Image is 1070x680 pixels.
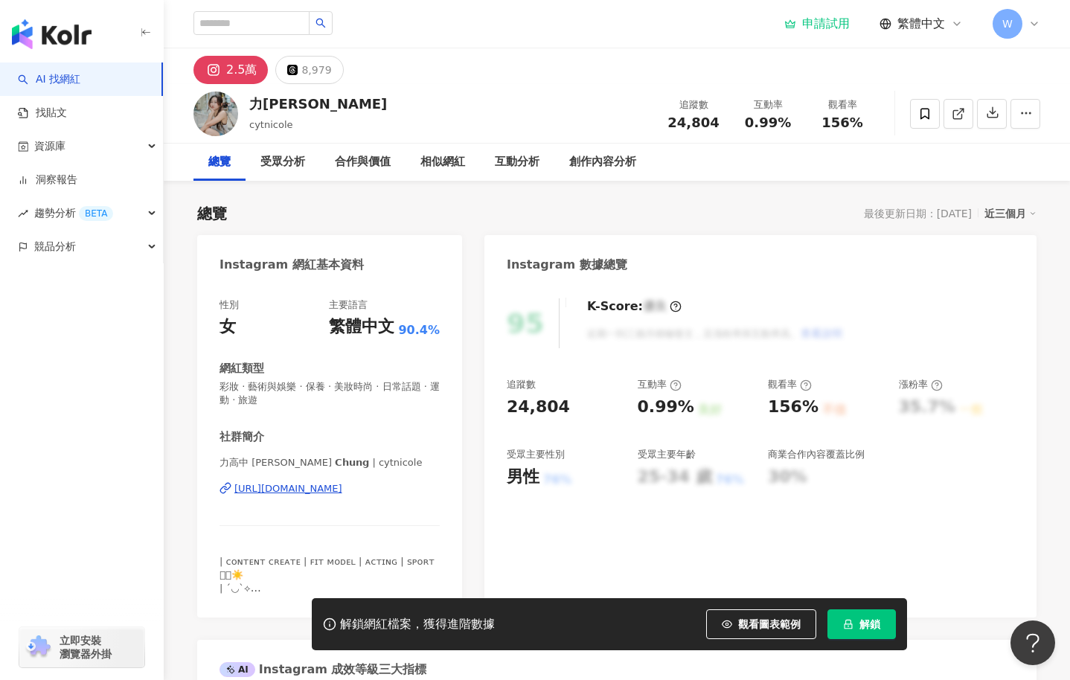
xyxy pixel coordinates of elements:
[507,257,627,273] div: Instagram 數據總覽
[60,634,112,661] span: 立即安裝 瀏覽器外掛
[864,208,972,219] div: 最後更新日期：[DATE]
[665,97,722,112] div: 追蹤數
[249,119,293,130] span: cytnicole
[899,378,943,391] div: 漲粉率
[827,609,896,639] button: 解鎖
[220,662,255,677] div: AI
[18,208,28,219] span: rise
[507,466,539,489] div: 男性
[745,115,791,130] span: 0.99%
[220,482,440,495] a: [URL][DOMAIN_NAME]
[740,97,796,112] div: 互動率
[260,153,305,171] div: 受眾分析
[638,378,682,391] div: 互動率
[768,396,818,419] div: 156%
[220,380,440,407] span: 彩妝 · 藝術與娛樂 · 保養 · 美妝時尚 · 日常話題 · 運動 · 旅遊
[220,661,426,678] div: Instagram 成效等級三大指標
[667,115,719,130] span: 24,804
[784,16,850,31] a: 申請試用
[738,618,801,630] span: 觀看圖表範例
[821,115,863,130] span: 156%
[275,56,343,84] button: 8,979
[220,361,264,376] div: 網紅類型
[301,60,331,80] div: 8,979
[234,482,342,495] div: [URL][DOMAIN_NAME]
[897,16,945,32] span: 繁體中文
[220,456,440,469] span: 力高中 [PERSON_NAME] 𝗖𝗵𝘂𝗻𝗴 | cytnicole
[315,18,326,28] span: search
[193,92,238,136] img: KOL Avatar
[18,106,67,121] a: 找貼文
[226,60,257,80] div: 2.5萬
[329,315,394,339] div: 繁體中文
[18,72,80,87] a: searchAI 找網紅
[329,298,368,312] div: 主要語言
[220,429,264,445] div: 社群簡介
[1002,16,1013,32] span: W
[34,230,76,263] span: 競品分析
[249,94,387,113] div: 力[PERSON_NAME]
[220,315,236,339] div: 女
[495,153,539,171] div: 互動分析
[984,204,1037,223] div: 近三個月
[843,619,853,629] span: lock
[507,378,536,391] div: 追蹤數
[814,97,871,112] div: 觀看率
[768,378,812,391] div: 觀看率
[335,153,391,171] div: 合作與價值
[193,56,268,84] button: 2.5萬
[638,396,694,419] div: 0.99%
[18,173,77,187] a: 洞察報告
[34,129,65,163] span: 資源庫
[220,257,364,273] div: Instagram 網紅基本資料
[587,298,682,315] div: K-Score :
[859,618,880,630] span: 解鎖
[398,322,440,339] span: 90.4%
[638,448,696,461] div: 受眾主要年齡
[507,448,565,461] div: 受眾主要性別
[208,153,231,171] div: 總覽
[706,609,816,639] button: 觀看圖表範例
[197,203,227,224] div: 總覽
[24,635,53,659] img: chrome extension
[569,153,636,171] div: 創作內容分析
[340,617,495,632] div: 解鎖網紅檔案，獲得進階數據
[34,196,113,230] span: 趨勢分析
[220,298,239,312] div: 性別
[420,153,465,171] div: 相似網紅
[507,396,570,419] div: 24,804
[768,448,865,461] div: 商業合作內容覆蓋比例
[19,627,144,667] a: chrome extension立即安裝 瀏覽器外掛
[12,19,92,49] img: logo
[220,556,435,608] span: | ᴄᴏɴᴛᴇɴᴛ ᴄʀᴇᴀᴛᴇ | ꜰɪᴛ ᴍᴏᴅᴇʟ | ᴀᴄᴛɪɴɢ | ꜱᴘᴏʀᴛ ᥫᩣ☀️ | ´◡`⟡ 🎥工事請ᴅᴍ / ᴄᴏɴᴛᴀᴄᴛ 92650833 ᴀʟᴀɴ !
[79,206,113,221] div: BETA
